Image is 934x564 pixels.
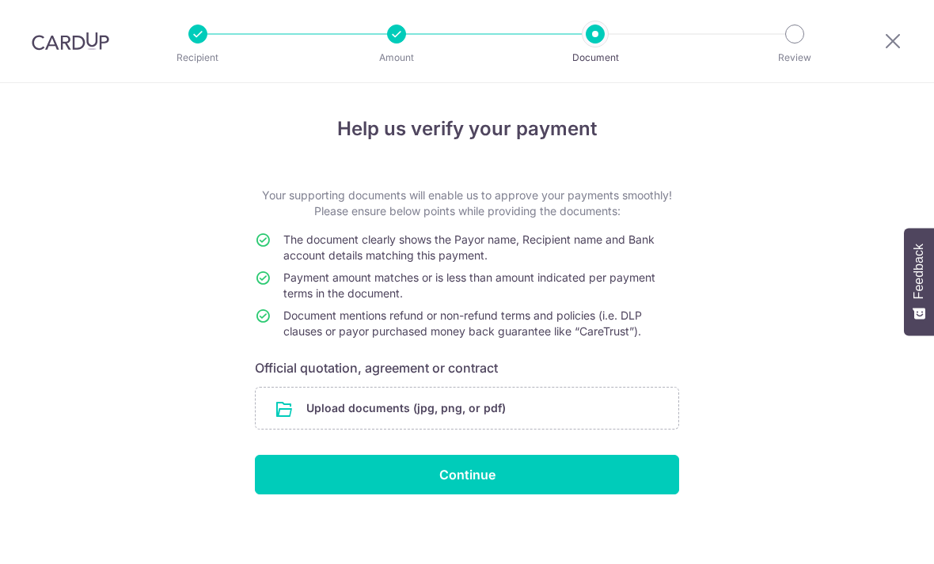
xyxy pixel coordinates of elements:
[283,271,655,300] span: Payment amount matches or is less than amount indicated per payment terms in the document.
[255,187,679,219] p: Your supporting documents will enable us to approve your payments smoothly! Please ensure below p...
[537,50,654,66] p: Document
[912,244,926,299] span: Feedback
[255,115,679,143] h4: Help us verify your payment
[904,228,934,335] button: Feedback - Show survey
[32,32,109,51] img: CardUp
[255,455,679,494] input: Continue
[736,50,853,66] p: Review
[283,308,642,338] span: Document mentions refund or non-refund terms and policies (i.e. DLP clauses or payor purchased mo...
[139,50,256,66] p: Recipient
[255,358,679,377] h6: Official quotation, agreement or contract
[338,50,455,66] p: Amount
[255,387,679,430] div: Upload documents (jpg, png, or pdf)
[283,233,655,262] span: The document clearly shows the Payor name, Recipient name and Bank account details matching this ...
